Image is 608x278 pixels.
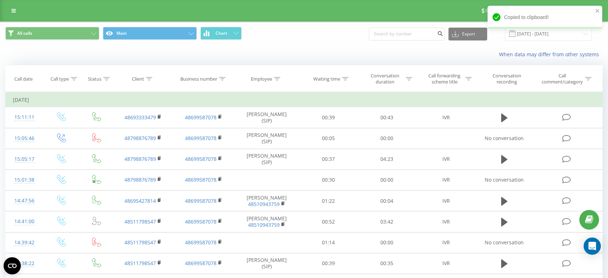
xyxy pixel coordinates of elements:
[132,76,144,82] div: Client
[180,76,217,82] div: Business number
[124,155,156,162] a: 48798876789
[124,176,156,183] a: 48798876789
[299,107,358,128] td: 00:39
[357,149,416,169] td: 04:23
[416,191,476,211] td: IVR
[357,107,416,128] td: 00:43
[185,114,217,121] a: 48699587078
[366,73,404,85] div: Conversation duration
[185,176,217,183] a: 48699587078
[248,201,280,207] a: 48510943759
[5,27,99,40] button: All calls
[485,135,524,142] span: No conversation
[185,260,217,267] a: 48699587078
[541,73,583,85] div: Call comment/category
[357,191,416,211] td: 00:04
[124,218,156,225] a: 48511798547
[13,194,36,208] div: 14:47:56
[17,30,32,36] span: All calls
[234,253,299,274] td: [PERSON_NAME] (SIP)
[416,107,476,128] td: IVR
[299,149,358,169] td: 00:37
[234,211,299,232] td: [PERSON_NAME]
[14,76,33,82] div: Call date
[485,239,524,246] span: No conversation
[234,149,299,169] td: [PERSON_NAME] (SIP)
[357,253,416,274] td: 00:35
[416,149,476,169] td: IVR
[416,232,476,253] td: IVR
[88,76,101,82] div: Status
[13,236,36,250] div: 14:39:42
[124,114,156,121] a: 48693333479
[13,110,36,124] div: 15:11:11
[595,8,600,15] button: close
[13,152,36,166] div: 15:05:17
[416,253,476,274] td: IVR
[584,238,601,255] div: Open Intercom Messenger
[357,232,416,253] td: 00:00
[200,27,242,40] button: Chart
[185,135,217,142] a: 48699587078
[103,27,197,40] button: Main
[425,73,464,85] div: Call forwarding scheme title
[299,232,358,253] td: 01:14
[13,173,36,187] div: 15:01:38
[313,76,340,82] div: Waiting time
[416,169,476,190] td: IVR
[185,197,217,204] a: 48699587078
[13,131,36,145] div: 15:05:46
[234,107,299,128] td: [PERSON_NAME] (SIP)
[13,257,36,270] div: 14:38:22
[4,257,21,274] button: Open CMP widget
[299,169,358,190] td: 00:30
[488,6,602,29] div: Copied to clipboard!
[369,28,445,40] input: Search by number
[124,239,156,246] a: 48511798547
[185,218,217,225] a: 48699587078
[484,73,530,85] div: Conversation recording
[448,28,487,40] button: Export
[124,260,156,267] a: 48511798547
[357,211,416,232] td: 03:42
[299,128,358,149] td: 00:05
[185,155,217,162] a: 48699587078
[485,8,523,14] span: Referral program
[13,215,36,229] div: 14:41:00
[357,169,416,190] td: 00:00
[6,93,603,107] td: [DATE]
[299,253,358,274] td: 00:39
[299,191,358,211] td: 01:22
[248,221,280,228] a: 48510943759
[357,128,416,149] td: 00:00
[234,191,299,211] td: [PERSON_NAME]
[251,76,272,82] div: Employee
[499,51,603,58] a: When data may differ from other systems
[215,31,227,36] span: Chart
[299,211,358,232] td: 00:52
[485,176,524,183] span: No conversation
[51,76,69,82] div: Call type
[124,135,156,142] a: 48798876789
[234,128,299,149] td: [PERSON_NAME] (SIP)
[185,239,217,246] a: 48699587078
[124,197,156,204] a: 48695427814
[416,211,476,232] td: IVR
